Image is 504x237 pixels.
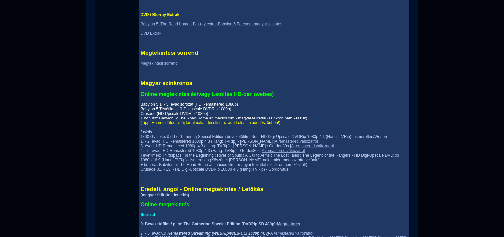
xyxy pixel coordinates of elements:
a: Megtekintési sorrend [141,61,178,66]
span: DVD / Blu-ray Extrák [141,12,180,17]
a: Megtekintés [277,222,300,226]
a: A remastered változatról [291,144,334,148]
i: 1. - 5. évad [141,231,269,236]
a: DVD Extrák [141,31,162,36]
a: A remastered változatról [262,148,305,153]
span: Magyar szinkronos [141,80,193,86]
b: (magyar feliratok lentebb) [141,193,189,197]
span: Eredeti, angol - Online megtekintés / Letöltés [141,186,264,192]
a: A remastered változatról [270,231,314,236]
span: Sorozat [141,212,155,217]
a: A remastered változatról [275,139,318,144]
a: Babylon 5 1. - 5. évad sorozat (HD Remastered 1080p)Babylon 5 Tévéfilmek (HD Upscale DVDRip 1080p... [141,102,307,120]
span: Online megtekintés [141,202,190,207]
span: Megtekintési sorrend [141,49,198,56]
b: HD Remastered Streaming (WEBRip/WEB-DL) 1080p (4:3) [161,231,269,236]
span: (Tipp: Ha nem látod az új tartalmakat, frissítsd az adott oldalt a böngésződben!) [141,120,281,125]
span: Online megtekintés és/vagy Letöltés HD-ben (webes) [141,91,274,97]
a: Babylon 5: The Road Home - Blu-ray extra: Babylon 5 Forever - magyar feliratos [141,22,282,26]
b: Leírás: [141,130,154,134]
b: 0. Bevezetőfilm / pilot: The Gathering Special Edition (DVDRip SD 480p): [141,222,300,226]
